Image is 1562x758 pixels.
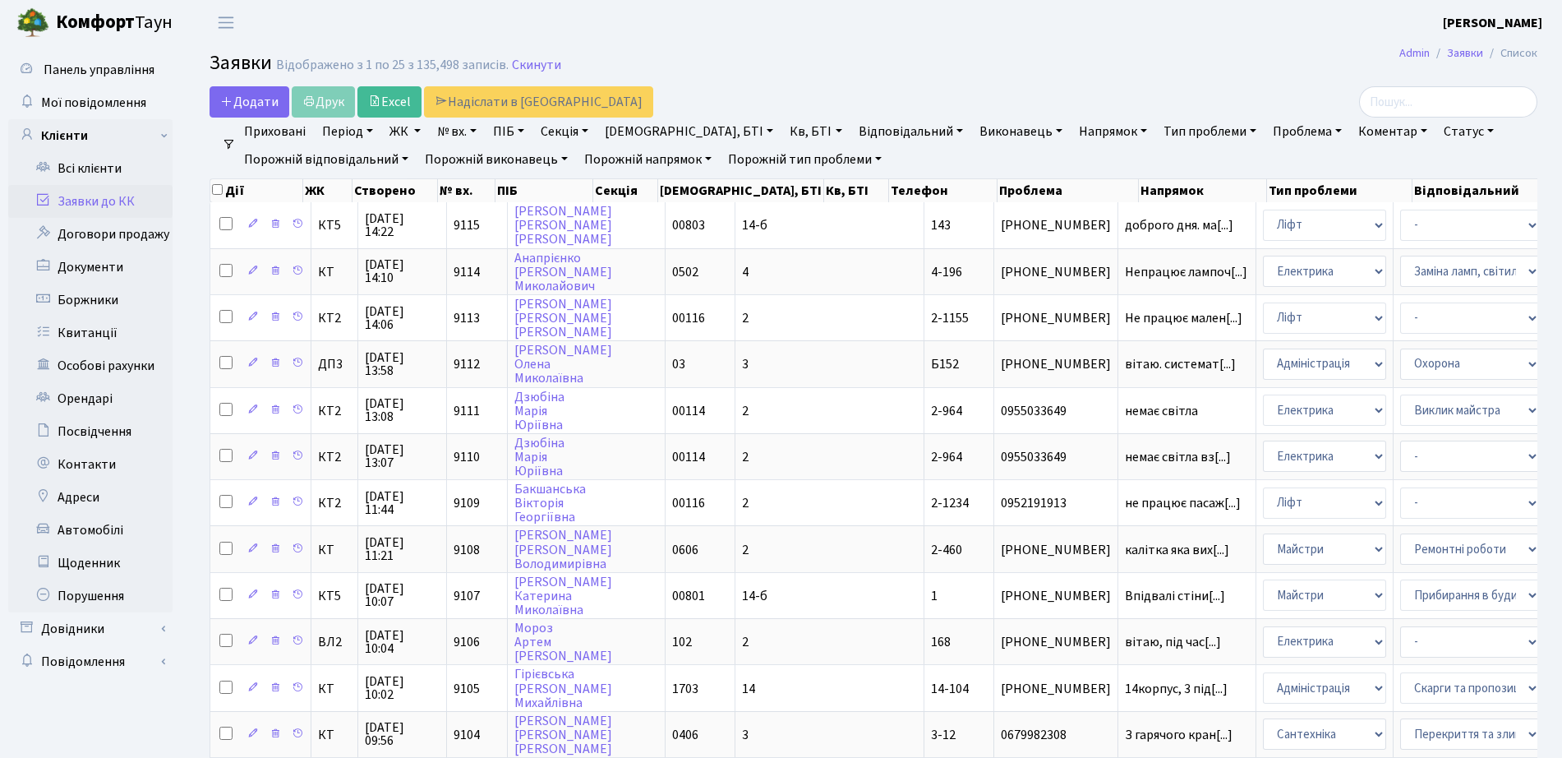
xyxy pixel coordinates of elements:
th: [DEMOGRAPHIC_DATA], БТІ [658,179,824,202]
span: КТ [318,543,351,557]
a: Щоденник [8,547,173,580]
a: Клієнти [8,119,173,152]
span: немає світла [1125,404,1249,418]
a: ДзюбінаМаріяЮріївна [514,434,564,480]
a: Порожній виконавець [418,146,574,173]
a: ЖК [383,118,427,146]
a: Орендарі [8,382,173,415]
span: 9108 [454,541,480,559]
span: 2-964 [931,402,962,420]
span: 2 [742,309,749,327]
span: 4-196 [931,263,962,281]
span: КТ2 [318,404,351,418]
a: Секція [534,118,595,146]
th: Секція [593,179,658,202]
span: [DATE] 14:06 [365,305,440,331]
a: Довідники [8,612,173,645]
li: Список [1483,44,1537,62]
a: Виконавець [973,118,1069,146]
a: Документи [8,251,173,284]
span: Впідвалі стіни[...] [1125,587,1225,605]
b: Комфорт [56,9,135,35]
th: № вх. [438,179,495,202]
span: 9109 [454,494,480,512]
span: 2 [742,402,749,420]
button: Переключити навігацію [205,9,247,36]
span: 0955033649 [1001,451,1111,464]
b: [PERSON_NAME] [1443,14,1542,32]
span: [PHONE_NUMBER] [1001,312,1111,325]
a: Повідомлення [8,645,173,678]
span: 2-460 [931,541,962,559]
a: Адреси [8,481,173,514]
a: Скинути [512,58,561,73]
span: вітаю, під час[...] [1125,633,1221,651]
span: [DATE] 13:07 [365,443,440,469]
span: не працює пасаж[...] [1125,494,1241,512]
a: Порожній напрямок [578,146,718,173]
a: Період [316,118,380,146]
span: Не працює мален[...] [1125,309,1242,327]
a: [DEMOGRAPHIC_DATA], БТІ [598,118,780,146]
span: Мої повідомлення [41,94,146,112]
a: [PERSON_NAME] [1443,13,1542,33]
span: 2-964 [931,448,962,466]
span: 0952191913 [1001,497,1111,510]
th: ЖК [303,179,352,202]
span: КТ [318,682,351,696]
span: 2 [742,541,749,559]
a: Посвідчення [8,415,173,448]
span: доброго дня. ма[...] [1125,216,1233,234]
a: Боржники [8,284,173,317]
span: [DATE] 10:07 [365,582,440,608]
th: Проблема [998,179,1139,202]
span: [PHONE_NUMBER] [1001,266,1111,279]
span: вітаю. системат[...] [1125,355,1236,373]
a: [PERSON_NAME][PERSON_NAME][PERSON_NAME] [514,295,612,341]
span: [DATE] 13:58 [365,351,440,377]
img: logo.png [16,7,49,39]
span: 4 [742,263,749,281]
span: 0502 [672,263,698,281]
span: 1703 [672,680,698,698]
nav: breadcrumb [1375,36,1562,71]
a: Порожній відповідальний [237,146,415,173]
span: Заявки [210,49,272,77]
span: 03 [672,355,685,373]
span: 2 [742,633,749,651]
span: 143 [931,216,951,234]
th: Тип проблеми [1267,179,1412,202]
a: ПІБ [486,118,531,146]
a: БакшанськаВікторіяГеоргіївна [514,480,586,526]
a: [PERSON_NAME][PERSON_NAME][PERSON_NAME] [514,712,612,758]
span: 3 [742,355,749,373]
a: Відповідальний [852,118,970,146]
span: 00114 [672,402,705,420]
span: 168 [931,633,951,651]
span: 9114 [454,263,480,281]
a: МорозАртем[PERSON_NAME] [514,619,612,665]
span: 00116 [672,309,705,327]
span: [DATE] 11:21 [365,536,440,562]
th: Кв, БТІ [824,179,889,202]
span: [DATE] 13:08 [365,397,440,423]
div: Відображено з 1 по 25 з 135,498 записів. [276,58,509,73]
a: Анапрієнко[PERSON_NAME]Миколайович [514,249,612,295]
span: КТ5 [318,219,351,232]
span: 3-12 [931,726,956,744]
a: Кв, БТІ [783,118,848,146]
span: 2 [742,494,749,512]
span: 9104 [454,726,480,744]
span: 3 [742,726,749,744]
a: Контакти [8,448,173,481]
span: [PHONE_NUMBER] [1001,358,1111,371]
span: 9106 [454,633,480,651]
span: З гарячого кран[...] [1125,726,1233,744]
span: КТ [318,266,351,279]
span: 14-б [742,587,767,605]
span: [PHONE_NUMBER] [1001,682,1111,696]
a: Напрямок [1072,118,1154,146]
span: [PHONE_NUMBER] [1001,219,1111,232]
a: Коментар [1352,118,1434,146]
span: [DATE] 11:44 [365,490,440,516]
